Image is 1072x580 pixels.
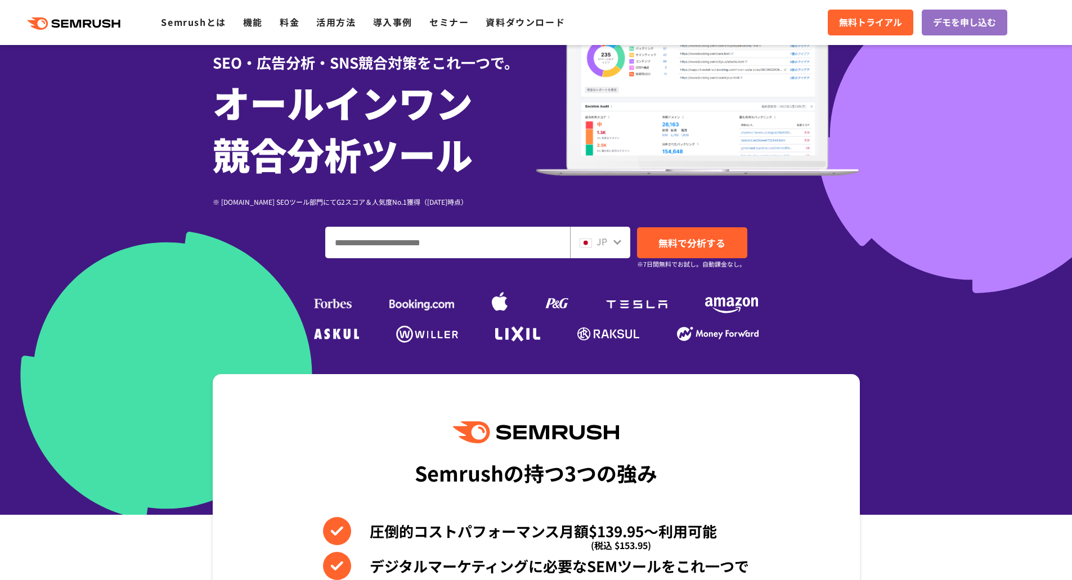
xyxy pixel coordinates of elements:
a: セミナー [429,15,469,29]
span: 無料トライアル [839,15,902,30]
span: JP [596,235,607,248]
a: 無料トライアル [828,10,913,35]
a: 資料ダウンロード [486,15,565,29]
input: ドメイン、キーワードまたはURLを入力してください [326,227,569,258]
span: 無料で分析する [658,236,725,250]
div: ※ [DOMAIN_NAME] SEOツール部門にてG2スコア＆人気度No.1獲得（[DATE]時点） [213,196,536,207]
li: 圧倒的コストパフォーマンス月額$139.95〜利用可能 [323,517,749,545]
small: ※7日間無料でお試し。自動課金なし。 [637,259,746,269]
a: 料金 [280,15,299,29]
img: Semrush [453,421,618,443]
div: SEO・広告分析・SNS競合対策をこれ一つで。 [213,34,536,73]
h1: オールインワン 競合分析ツール [213,76,536,179]
a: 無料で分析する [637,227,747,258]
span: デモを申し込む [933,15,996,30]
div: Semrushの持つ3つの強み [415,452,657,493]
span: (税込 $153.95) [591,531,651,559]
a: Semrushとは [161,15,226,29]
a: デモを申し込む [922,10,1007,35]
a: 活用方法 [316,15,356,29]
a: 導入事例 [373,15,412,29]
a: 機能 [243,15,263,29]
li: デジタルマーケティングに必要なSEMツールをこれ一つで [323,552,749,580]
